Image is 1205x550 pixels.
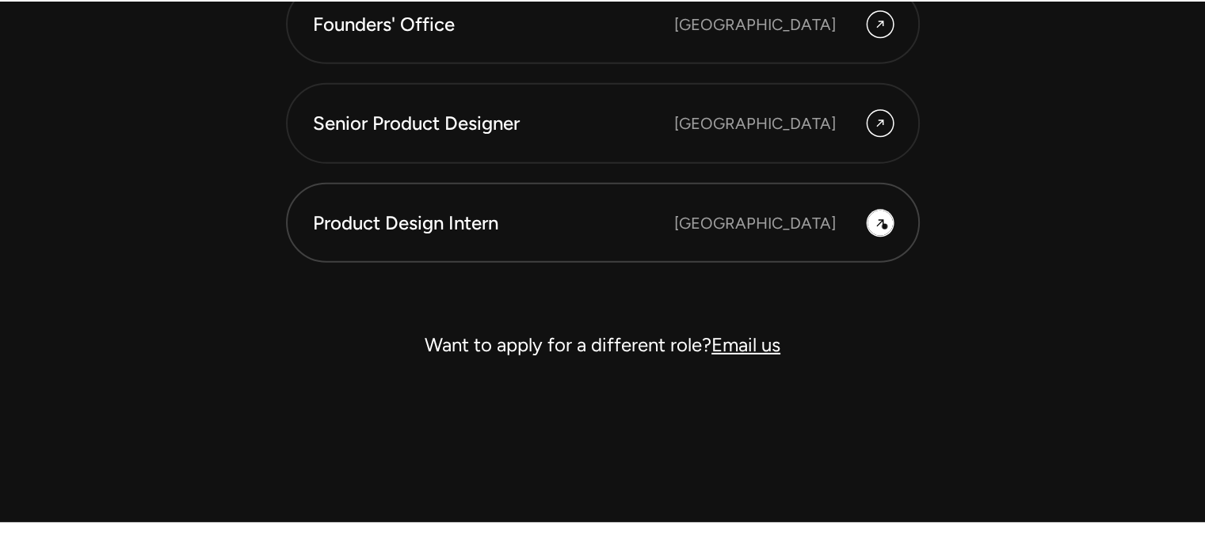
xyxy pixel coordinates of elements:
div: [GEOGRAPHIC_DATA] [674,211,836,235]
div: [GEOGRAPHIC_DATA] [674,112,836,135]
a: Email us [711,333,780,356]
a: Senior Product Designer [GEOGRAPHIC_DATA] [286,83,920,164]
a: Product Design Intern [GEOGRAPHIC_DATA] [286,183,920,264]
div: Senior Product Designer [313,110,674,137]
div: Want to apply for a different role? [286,326,920,364]
div: Product Design Intern [313,210,674,237]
